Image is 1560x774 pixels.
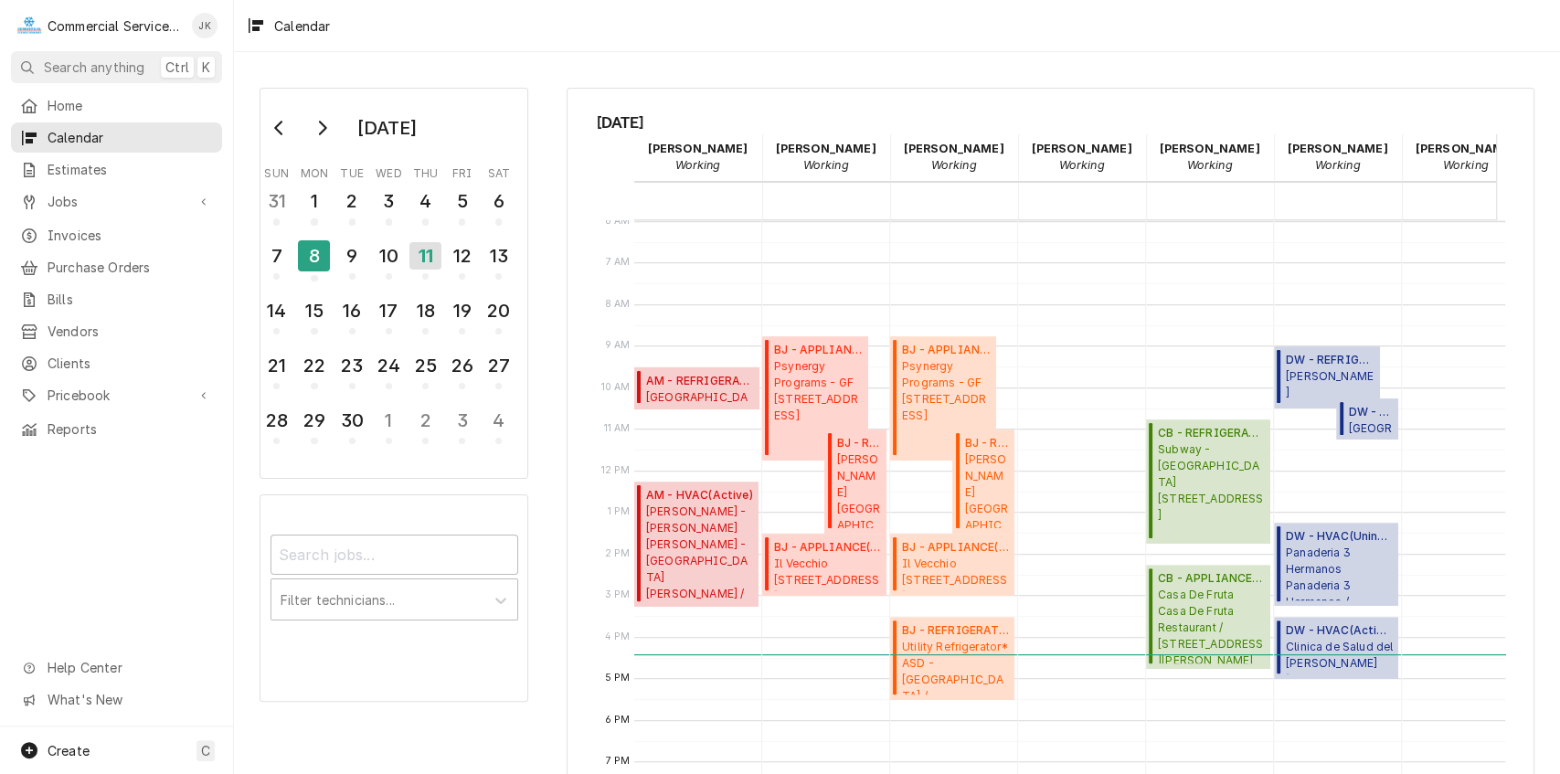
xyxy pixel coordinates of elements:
div: [Service] DW - HVAC Clinica de Salud del Valle de Salinas CIRCLE DR. / 950 Circle Dr, Salinas, CA... [1274,617,1399,679]
div: 4 [484,407,513,434]
span: [PERSON_NAME][GEOGRAPHIC_DATA] [GEOGRAPHIC_DATA] / [STREET_ADDRESS][PERSON_NAME] [964,451,1009,528]
span: Bills [48,290,213,309]
a: Clients [11,348,222,378]
div: BJ - APPLIANCE(Finalized)Il Vecchio[STREET_ADDRESS] [890,534,1015,596]
div: AM - REFRIGERATION(Finalized)[GEOGRAPHIC_DATA] Dist.[PERSON_NAME][GEOGRAPHIC_DATA] / [STREET_ADDR... [634,367,759,409]
div: BJ - APPLIANCE(Finalized)Psynergy Programs - GF[STREET_ADDRESS] [890,336,996,461]
div: [Service] BJ - APPLIANCE Psynergy Programs - GF 806 Elm Ave, Greenfield, CA 93927 ID: JOB-9517 St... [890,336,996,461]
div: CB - REFRIGERATION(Uninvoiced)Subway - [GEOGRAPHIC_DATA][STREET_ADDRESS] [1146,419,1271,545]
a: Invoices [11,220,222,250]
strong: [PERSON_NAME] [1415,142,1515,155]
div: Calendar Day Picker [260,88,528,479]
th: Tuesday [334,160,370,182]
div: 17 [375,297,403,324]
div: DW - HVAC(Active)Clinica de Salud del [PERSON_NAME][GEOGRAPHIC_DATA][PERSON_NAME]CIRCLE DR. / [ST... [1274,617,1399,679]
span: [PERSON_NAME][GEOGRAPHIC_DATA] - [GEOGRAPHIC_DATA] [STREET_ADDRESS] [1286,368,1374,403]
div: 26 [448,352,476,379]
div: 11 [409,242,441,270]
div: 2 [411,407,440,434]
strong: [PERSON_NAME] [647,142,748,155]
div: [Service] DW - HVAC Panaderia 3 Hermanos Panaderia 3 Hermanos / 545 E Alisal St, Salinas, CA 9390... [1274,523,1399,606]
div: [Service] BJ - REFRIGERATION Gonzales Unified School District Fairview Middle School / 401 4th St... [824,429,886,534]
div: [Service] BJ - APPLIANCE Psynergy Programs - GF 806 Elm Ave, Greenfield, CA 93927 ID: JOB-9517 St... [762,336,868,461]
span: [PERSON_NAME] - [PERSON_NAME] [PERSON_NAME] - [GEOGRAPHIC_DATA][PERSON_NAME] / [STREET_ADDRESS][P... [646,504,753,601]
div: Calendar Filters [271,518,518,640]
span: 5 PM [600,671,635,685]
div: 27 [484,352,513,379]
span: 12 PM [597,463,635,478]
span: DW - REFRIGERATION ( Finalized ) [1286,352,1374,368]
span: Subway - [GEOGRAPHIC_DATA] [STREET_ADDRESS] [1158,441,1265,524]
strong: [PERSON_NAME] [1287,142,1387,155]
strong: [PERSON_NAME] [775,142,876,155]
div: Audie Murphy - Working [634,134,762,180]
div: 18 [411,297,440,324]
div: BJ - REFRIGERATION(Finalized)[PERSON_NAME][GEOGRAPHIC_DATA][GEOGRAPHIC_DATA] / [STREET_ADDRESS][P... [952,429,1014,534]
input: Search jobs... [271,535,518,575]
div: 21 [262,352,291,379]
span: 10 AM [597,380,635,395]
span: [GEOGRAPHIC_DATA] Dist. [PERSON_NAME][GEOGRAPHIC_DATA] / [STREET_ADDRESS][PERSON_NAME] [646,389,753,404]
span: Il Vecchio [STREET_ADDRESS] [774,556,881,590]
div: 28 [262,407,291,434]
em: Working [1442,158,1488,172]
div: DW - HVAC(Uninvoiced)Panaderia 3 HermanosPanaderia 3 Hermanos / [STREET_ADDRESS] [1274,523,1399,606]
span: DW - APPLIANCE ( Finalized ) [1348,404,1393,420]
strong: [PERSON_NAME] [903,142,1003,155]
span: 11 AM [600,421,635,436]
span: BJ - APPLIANCE ( Finalized ) [902,539,1009,556]
em: Working [802,158,848,172]
span: Help Center [48,658,211,677]
div: Brandon Johnson - Working [890,134,1018,180]
a: Go to Pricebook [11,380,222,410]
span: Clients [48,354,213,373]
a: Go to What's New [11,684,222,715]
span: 8 AM [600,297,635,312]
div: [Service] BJ - APPLIANCE Il Vecchio 110 Central Ave, Pacific Grove, CA 93950 ID: JOB-9525 Status:... [890,534,1015,596]
th: Thursday [408,160,444,182]
span: Estimates [48,160,213,179]
span: What's New [48,690,211,709]
span: BJ - REFRIGERATION ( Uninvoiced ) [902,622,1009,639]
div: 5 [448,187,476,215]
button: Go to previous month [261,113,298,143]
span: 6 PM [600,713,635,727]
span: BJ - REFRIGERATION ( Finalized ) [836,435,881,451]
div: Commercial Service Co. [48,16,182,36]
div: BJ - APPLIANCE(Finalized)Il Vecchio[STREET_ADDRESS] [762,534,887,596]
button: Search anythingCtrlK [11,51,222,83]
th: Saturday [481,160,517,182]
strong: [PERSON_NAME] [1159,142,1259,155]
strong: [PERSON_NAME] [1031,142,1131,155]
th: Sunday [259,160,295,182]
span: [DATE] [597,111,1505,134]
th: Monday [295,160,334,182]
div: John Key's Avatar [192,13,218,38]
div: Commercial Service Co.'s Avatar [16,13,42,38]
div: JK [192,13,218,38]
div: 19 [448,297,476,324]
div: 4 [411,187,440,215]
div: AM - HVAC(Active)[PERSON_NAME] - [PERSON_NAME][PERSON_NAME] - [GEOGRAPHIC_DATA][PERSON_NAME] / [S... [634,482,759,607]
span: Invoices [48,226,213,245]
span: 2 PM [600,546,635,561]
div: 15 [300,297,328,324]
div: [Service] DW - REFRIGERATION Alvarado Street Brewery - Salinas 301 Main St, Salinas, CA 93901 ID:... [1274,346,1380,408]
span: [PERSON_NAME][GEOGRAPHIC_DATA] [GEOGRAPHIC_DATA] / [STREET_ADDRESS][PERSON_NAME] [836,451,881,528]
div: [Service] AM - HVAC Foster's - N. Salinas Foster's - North Salinas / 105 E Boronda Rd, Salinas, C... [634,482,759,607]
div: 31 [262,187,291,215]
span: Reports [48,419,213,439]
div: 29 [300,407,328,434]
div: Joey Gallegos - Working [1402,134,1530,180]
div: [Service] BJ - REFRIGERATION Gonzales Unified School District Fairview Middle School / 401 4th St... [952,429,1014,534]
span: AM - HVAC ( Active ) [646,487,753,504]
span: 6 AM [600,214,635,228]
span: CB - REFRIGERATION ( Uninvoiced ) [1158,425,1265,441]
div: DW - REFRIGERATION(Finalized)[PERSON_NAME][GEOGRAPHIC_DATA] - [GEOGRAPHIC_DATA][STREET_ADDRESS] [1274,346,1380,408]
th: Friday [444,160,481,182]
div: BJ - APPLIANCE(Finalized)Psynergy Programs - GF[STREET_ADDRESS] [762,336,868,461]
span: Vendors [48,322,213,341]
div: Calendar Filters [260,494,528,701]
span: 9 AM [600,338,635,353]
a: Calendar [11,122,222,153]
